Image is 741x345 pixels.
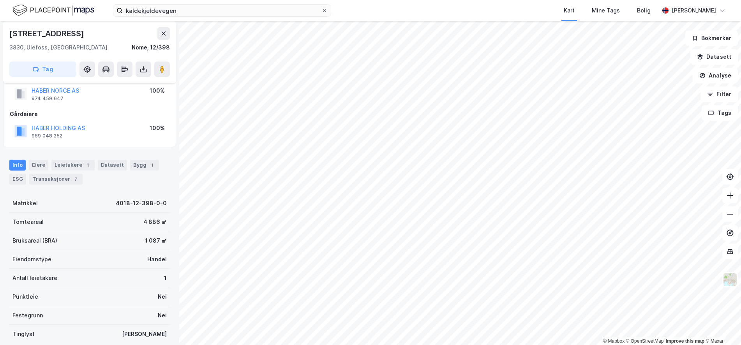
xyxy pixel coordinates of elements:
div: 1 087 ㎡ [145,236,167,245]
div: 4 886 ㎡ [143,217,167,227]
div: Tinglyst [12,329,35,339]
button: Tags [702,105,738,121]
div: [PERSON_NAME] [122,329,167,339]
div: Kart [564,6,575,15]
div: [STREET_ADDRESS] [9,27,86,40]
a: OpenStreetMap [626,338,664,344]
div: Gårdeiere [10,109,169,119]
a: Mapbox [603,338,625,344]
div: Nome, 12/398 [132,43,170,52]
a: Improve this map [666,338,704,344]
button: Tag [9,62,76,77]
div: Kontrollprogram for chat [702,308,741,345]
img: logo.f888ab2527a4732fd821a326f86c7f29.svg [12,4,94,17]
div: 1 [84,161,92,169]
div: Transaksjoner [29,174,83,185]
div: 4018-12-398-0-0 [116,199,167,208]
div: ESG [9,174,26,185]
div: Tomteareal [12,217,44,227]
div: Antall leietakere [12,273,57,283]
img: Z [723,272,737,287]
div: Eiendomstype [12,255,51,264]
button: Analyse [693,68,738,83]
div: Nei [158,292,167,301]
div: Punktleie [12,292,38,301]
button: Filter [700,86,738,102]
div: Festegrunn [12,311,43,320]
div: Bolig [637,6,651,15]
div: Handel [147,255,167,264]
button: Datasett [690,49,738,65]
div: 1 [148,161,156,169]
div: [PERSON_NAME] [672,6,716,15]
div: 974 459 647 [32,95,64,102]
div: Nei [158,311,167,320]
div: Leietakere [51,160,95,171]
input: Søk på adresse, matrikkel, gårdeiere, leietakere eller personer [123,5,321,16]
div: Datasett [98,160,127,171]
div: 1 [164,273,167,283]
div: Info [9,160,26,171]
div: Bygg [130,160,159,171]
div: 3830, Ulefoss, [GEOGRAPHIC_DATA] [9,43,108,52]
div: 100% [150,86,165,95]
div: Matrikkel [12,199,38,208]
div: 100% [150,123,165,133]
div: 989 048 252 [32,133,62,139]
iframe: Chat Widget [702,308,741,345]
div: 7 [72,175,79,183]
div: Bruksareal (BRA) [12,236,57,245]
div: Eiere [29,160,48,171]
button: Bokmerker [685,30,738,46]
div: Mine Tags [592,6,620,15]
